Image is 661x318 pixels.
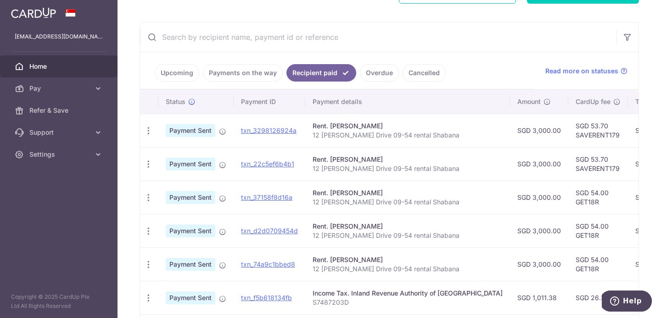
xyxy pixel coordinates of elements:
a: txn_37158f8d16a [241,193,292,201]
td: SGD 26.30 [568,281,628,314]
p: [EMAIL_ADDRESS][DOMAIN_NAME] [15,32,103,41]
p: S7487203D [313,298,503,307]
td: SGD 1,011.38 [510,281,568,314]
a: txn_74a9c1bbed8 [241,260,295,268]
a: txn_3298126924a [241,126,297,134]
div: Rent. [PERSON_NAME] [313,188,503,197]
span: Payment Sent [166,191,215,204]
div: Income Tax. Inland Revenue Authority of [GEOGRAPHIC_DATA] [313,289,503,298]
span: Amount [517,97,541,106]
p: 12 [PERSON_NAME] Drive 09-54 rental Shabana [313,131,503,140]
span: Settings [29,150,90,159]
a: txn_22c5ef6b4b1 [241,160,294,168]
p: 12 [PERSON_NAME] Drive 09-54 rental Shabana [313,197,503,207]
td: SGD 53.70 SAVERENT179 [568,147,628,181]
span: Home [29,62,90,71]
td: SGD 54.00 GET18R [568,214,628,247]
span: Payment Sent [166,158,215,170]
span: CardUp fee [576,97,611,106]
iframe: Opens a widget where you can find more information [602,291,652,313]
span: Status [166,97,185,106]
a: Read more on statuses [545,66,627,76]
td: SGD 3,000.00 [510,181,568,214]
span: Support [29,128,90,137]
a: Payments on the way [203,64,283,82]
td: SGD 53.70 SAVERENT179 [568,114,628,147]
span: Payment Sent [166,291,215,304]
a: Cancelled [403,64,446,82]
td: SGD 54.00 GET18R [568,181,628,214]
td: SGD 54.00 GET18R [568,247,628,281]
span: Pay [29,84,90,93]
a: txn_d2d0709454d [241,227,298,235]
div: Rent. [PERSON_NAME] [313,155,503,164]
span: Read more on statuses [545,66,618,76]
p: 12 [PERSON_NAME] Drive 09-54 rental Shabana [313,164,503,173]
a: Upcoming [155,64,199,82]
img: CardUp [11,7,56,18]
td: SGD 3,000.00 [510,147,568,181]
td: SGD 3,000.00 [510,247,568,281]
a: Overdue [360,64,399,82]
p: 12 [PERSON_NAME] Drive 09-54 rental Shabana [313,231,503,240]
a: Recipient paid [286,64,356,82]
span: Refer & Save [29,106,90,115]
span: Payment Sent [166,258,215,271]
a: txn_f5b618134fb [241,294,292,302]
td: SGD 3,000.00 [510,114,568,147]
td: SGD 3,000.00 [510,214,568,247]
input: Search by recipient name, payment id or reference [140,22,616,52]
span: Payment Sent [166,225,215,237]
p: 12 [PERSON_NAME] Drive 09-54 rental Shabana [313,264,503,274]
span: Payment Sent [166,124,215,137]
span: Help [21,6,40,15]
div: Rent. [PERSON_NAME] [313,121,503,131]
th: Payment details [305,90,510,114]
th: Payment ID [234,90,305,114]
div: Rent. [PERSON_NAME] [313,255,503,264]
div: Rent. [PERSON_NAME] [313,222,503,231]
